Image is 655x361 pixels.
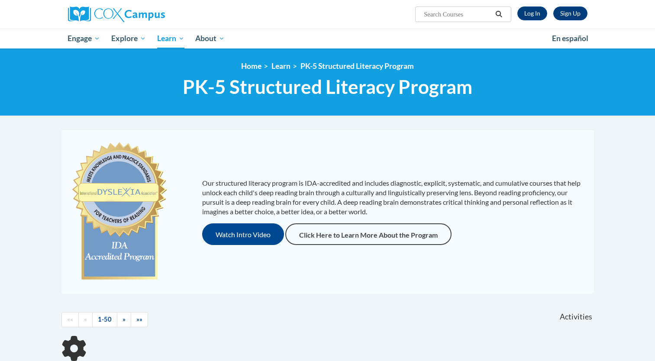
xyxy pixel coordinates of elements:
[92,312,117,327] a: 1-50
[123,316,126,323] span: »
[55,29,600,48] div: Main menu
[61,312,79,327] a: Begining
[152,29,190,48] a: Learn
[68,33,100,44] span: Engage
[68,6,232,22] a: Cox Campus
[183,75,472,98] span: PK-5 Structured Literacy Program
[157,33,184,44] span: Learn
[136,316,142,323] span: »»
[546,29,594,48] a: En español
[517,6,547,20] a: Log In
[241,61,261,71] a: Home
[106,29,152,48] a: Explore
[131,312,148,327] a: End
[68,6,165,22] img: Cox Campus
[552,34,588,43] span: En español
[62,29,106,48] a: Engage
[67,316,73,323] span: ««
[117,312,131,327] a: Next
[202,223,284,245] button: Watch Intro Video
[190,29,230,48] a: About
[300,61,414,71] a: PK-5 Structured Literacy Program
[271,61,290,71] a: Learn
[70,138,169,285] img: c477cda6-e343-453b-bfce-d6f9e9818e1c.png
[492,9,505,19] button: Search
[553,6,587,20] a: Register
[195,33,225,44] span: About
[78,312,93,327] a: Previous
[423,9,492,19] input: Search Courses
[285,223,452,245] a: Click Here to Learn More About the Program
[111,33,146,44] span: Explore
[84,316,87,323] span: «
[202,178,585,216] p: Our structured literacy program is IDA-accredited and includes diagnostic, explicit, systematic, ...
[560,312,592,322] span: Activities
